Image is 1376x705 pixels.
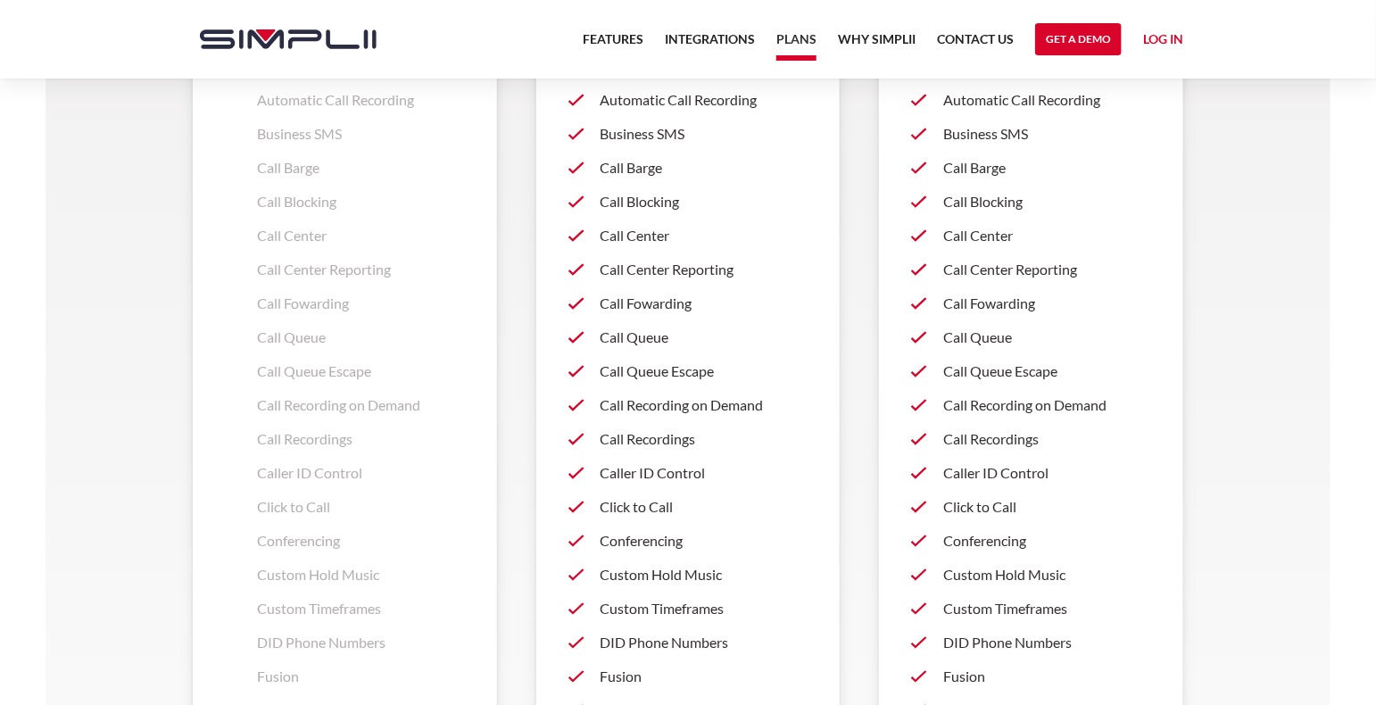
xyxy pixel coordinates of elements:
a: Custom Timeframes [568,592,808,626]
p: Call Blocking [943,191,1151,212]
p: Custom Hold Music [601,564,808,585]
p: Click to Call [257,496,465,518]
a: Custom Timeframes [911,592,1151,626]
p: Business SMS [601,123,808,145]
p: Call Recordings [601,428,808,450]
a: Call Recording on Demand [568,388,808,422]
p: Call Fowarding [257,293,465,314]
p: Automatic Call Recording [943,89,1151,111]
a: Call Barge [911,151,1151,185]
a: Caller ID Control [911,456,1151,490]
a: Features [583,29,643,61]
p: Automatic Call Recording [601,89,808,111]
p: Click to Call [601,496,808,518]
a: Automatic Call Recording [568,83,808,117]
img: Simplii [200,29,377,49]
a: Conferencing [568,524,808,558]
p: Call Recording on Demand [257,394,465,416]
p: Call Center Reporting [257,259,465,280]
a: Call Queue Escape [911,354,1151,388]
p: Call Center [257,225,465,246]
a: Call Queue Escape [568,354,808,388]
a: Call Center Reporting [911,253,1151,286]
p: Conferencing [257,530,465,552]
a: Call Center [568,219,808,253]
p: Call Recording on Demand [943,394,1151,416]
p: Custom Timeframes [257,598,465,619]
p: Click to Call [943,496,1151,518]
p: Call Recordings [257,428,465,450]
p: Call Queue Escape [257,361,465,382]
a: Get a Demo [1035,23,1122,55]
p: Caller ID Control [943,462,1151,484]
p: Call Barge [943,157,1151,178]
p: Automatic Call Recording [257,89,465,111]
p: Conferencing [601,530,808,552]
a: Call Fowarding [568,286,808,320]
a: Click to Call [568,490,808,524]
p: Call Barge [257,157,465,178]
p: Business SMS [943,123,1151,145]
a: Why Simplii [838,29,916,61]
a: Call Queue [568,320,808,354]
p: Call Queue [601,327,808,348]
a: Call Center [911,219,1151,253]
p: DID Phone Numbers [601,632,808,653]
p: Call Fowarding [601,293,808,314]
a: Call Fowarding [911,286,1151,320]
p: Caller ID Control [601,462,808,484]
p: DID Phone Numbers [943,632,1151,653]
a: Plans [776,29,816,61]
a: Caller ID Control [568,456,808,490]
p: Custom Timeframes [601,598,808,619]
a: DID Phone Numbers [911,626,1151,659]
p: Call Queue Escape [601,361,808,382]
p: Call Blocking [257,191,465,212]
a: Business SMS [568,117,808,151]
a: Integrations [665,29,755,61]
a: Contact US [937,29,1014,61]
p: Custom Hold Music [257,564,465,585]
a: Call Queue [911,320,1151,354]
a: Call Barge [568,151,808,185]
a: Log in [1143,29,1183,55]
p: DID Phone Numbers [257,632,465,653]
p: Call Barge [601,157,808,178]
p: Fusion [257,666,465,687]
p: Call Center [601,225,808,246]
p: Custom Timeframes [943,598,1151,619]
p: Call Queue [257,327,465,348]
p: Call Recordings [943,428,1151,450]
p: Call Recording on Demand [601,394,808,416]
p: Call Fowarding [943,293,1151,314]
a: Conferencing [911,524,1151,558]
a: Call Recordings [568,422,808,456]
p: Custom Hold Music [943,564,1151,585]
a: Fusion [911,659,1151,693]
p: Fusion [601,666,808,687]
a: Custom Hold Music [568,558,808,592]
p: Call Blocking [601,191,808,212]
p: Call Queue [943,327,1151,348]
p: Conferencing [943,530,1151,552]
p: Fusion [943,666,1151,687]
a: Custom Hold Music [911,558,1151,592]
p: Call Queue Escape [943,361,1151,382]
a: Call Blocking [911,185,1151,219]
a: Call Blocking [568,185,808,219]
p: Call Center [943,225,1151,246]
p: Business SMS [257,123,465,145]
p: Call Center Reporting [943,259,1151,280]
a: Fusion [568,659,808,693]
a: DID Phone Numbers [568,626,808,659]
a: Automatic Call Recording [911,83,1151,117]
a: Call Recordings [911,422,1151,456]
a: Call Center Reporting [568,253,808,286]
p: Caller ID Control [257,462,465,484]
p: Call Center Reporting [601,259,808,280]
a: Click to Call [911,490,1151,524]
a: Business SMS [911,117,1151,151]
a: Call Recording on Demand [911,388,1151,422]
